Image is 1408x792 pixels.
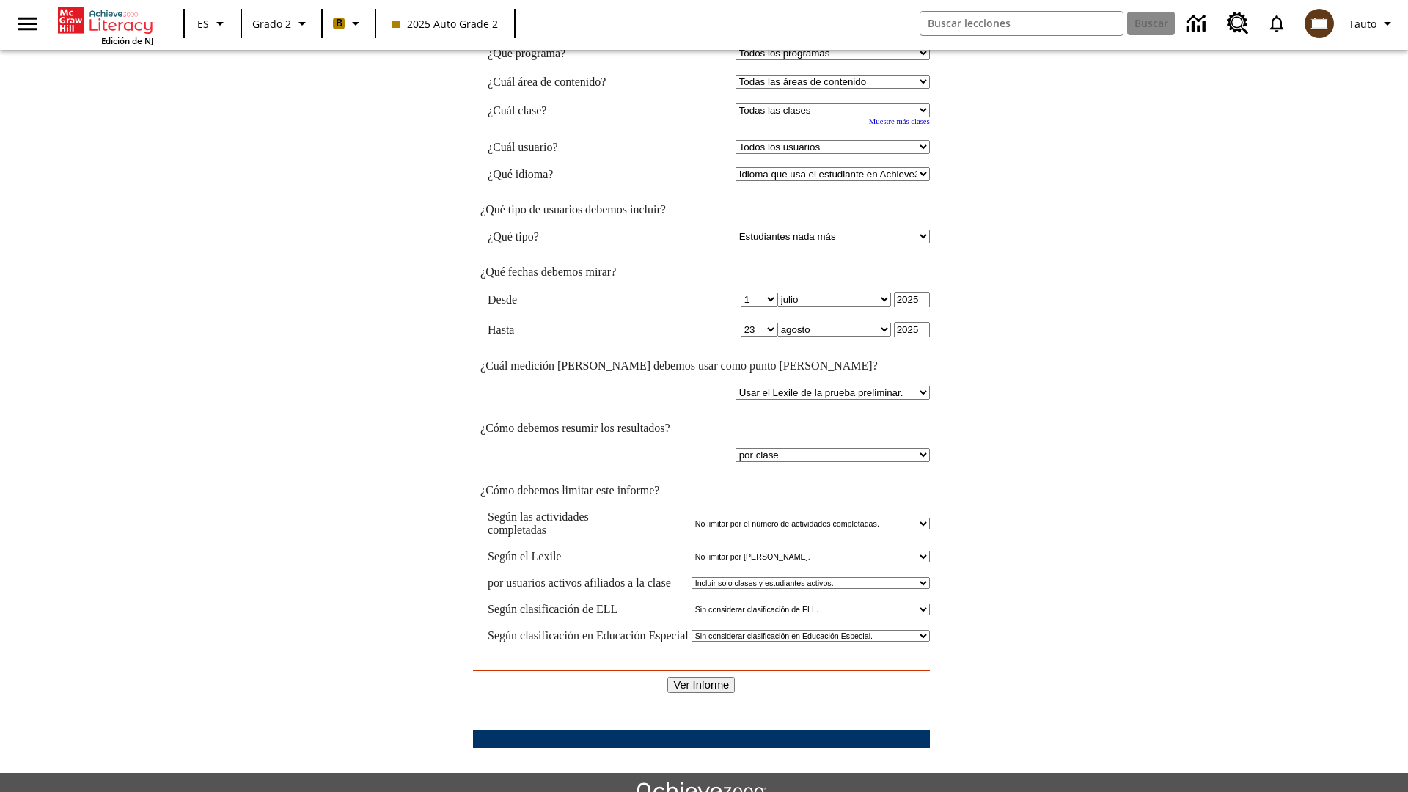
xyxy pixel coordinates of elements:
[1349,16,1376,32] span: Tauto
[488,576,689,590] td: por usuarios activos afiliados a la clase
[488,167,651,181] td: ¿Qué idioma?
[488,322,651,337] td: Hasta
[1178,4,1218,44] a: Centro de información
[101,35,153,46] span: Edición de NJ
[488,230,651,243] td: ¿Qué tipo?
[488,550,689,563] td: Según el Lexile
[1305,9,1334,38] img: avatar image
[488,510,689,537] td: Según las actividades completadas
[1218,4,1258,43] a: Centro de recursos, Se abrirá en una pestaña nueva.
[336,14,342,32] span: B
[473,484,930,497] td: ¿Cómo debemos limitar este informe?
[392,16,498,32] span: 2025 Auto Grade 2
[488,292,651,307] td: Desde
[473,359,930,373] td: ¿Cuál medición [PERSON_NAME] debemos usar como punto [PERSON_NAME]?
[58,4,153,46] div: Portada
[1343,10,1402,37] button: Perfil/Configuración
[473,422,930,435] td: ¿Cómo debemos resumir los resultados?
[327,10,370,37] button: Boost El color de la clase es anaranjado claro. Cambiar el color de la clase.
[488,603,689,616] td: Según clasificación de ELL
[869,117,930,125] a: Muestre más clases
[6,2,49,45] button: Abrir el menú lateral
[1258,4,1296,43] a: Notificaciones
[246,10,317,37] button: Grado: Grado 2, Elige un grado
[488,103,651,117] td: ¿Cuál clase?
[473,203,930,216] td: ¿Qué tipo de usuarios debemos incluir?
[473,265,930,279] td: ¿Qué fechas debemos mirar?
[1296,4,1343,43] button: Escoja un nuevo avatar
[189,10,236,37] button: Lenguaje: ES, Selecciona un idioma
[920,12,1123,35] input: Buscar campo
[488,629,689,642] td: Según clasificación en Educación Especial
[667,677,735,693] input: Ver Informe
[252,16,291,32] span: Grado 2
[197,16,209,32] span: ES
[488,140,651,154] td: ¿Cuál usuario?
[488,76,606,88] nobr: ¿Cuál área de contenido?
